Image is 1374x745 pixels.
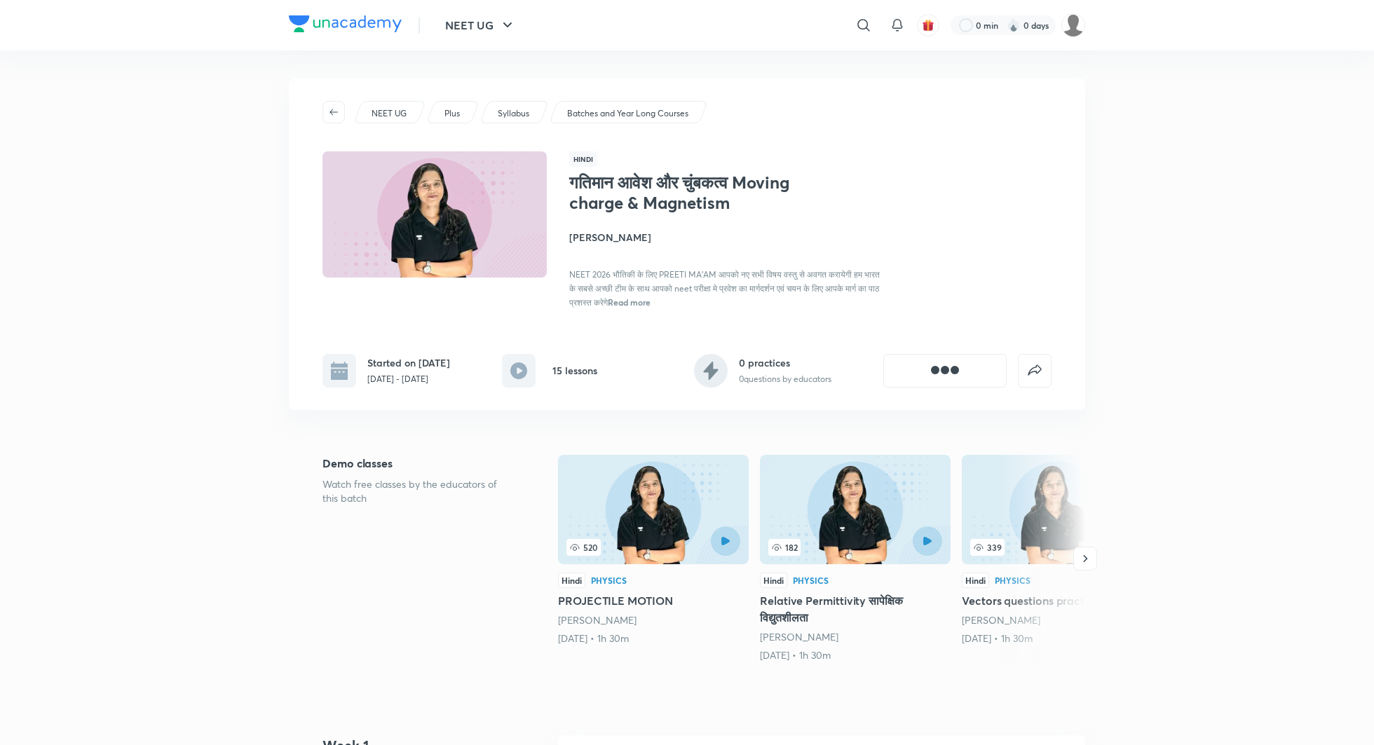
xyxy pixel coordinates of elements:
div: Physics [793,576,829,585]
a: [PERSON_NAME] [760,630,838,643]
button: [object Object] [883,354,1007,388]
div: Physics [591,576,627,585]
span: 182 [768,539,801,556]
a: [PERSON_NAME] [558,613,637,627]
h1: गतिमान आवेश और चुंबकत्व Moving charge & Magnetism [569,172,798,213]
p: Syllabus [498,107,529,120]
div: Hindi [760,573,787,588]
div: Preeti Diwakar [558,613,749,627]
a: Vectors questions practice [962,455,1152,645]
p: 0 questions by educators [739,373,831,385]
span: Hindi [569,151,597,167]
img: streak [1007,18,1021,32]
a: Company Logo [289,15,402,36]
a: Batches and Year Long Courses [565,107,691,120]
a: Relative Permittivity सापेक्षिक विद्युतशीलता [760,455,951,662]
img: Siddharth Mitra [1061,13,1085,37]
a: [PERSON_NAME] [962,613,1040,627]
span: Read more [608,296,651,308]
button: NEET UG [437,11,524,39]
h6: 0 practices [739,355,831,370]
div: Preeti Diwakar [760,630,951,644]
p: [DATE] - [DATE] [367,373,450,385]
a: Plus [442,107,463,120]
h5: Demo classes [322,455,513,472]
div: Physics [995,576,1030,585]
div: Hindi [962,573,989,588]
span: 339 [970,539,1005,556]
span: 520 [566,539,601,556]
p: Batches and Year Long Courses [567,107,688,120]
a: PROJECTILE MOTION [558,455,749,645]
div: Hindi [558,573,585,588]
a: 182HindiPhysicsRelative Permittivity सापेक्षिक विद्युतशीलता[PERSON_NAME][DATE] • 1h 30m [760,455,951,662]
h5: Vectors questions practice [962,592,1152,609]
a: 520HindiPhysicsPROJECTILE MOTION[PERSON_NAME][DATE] • 1h 30m [558,455,749,645]
p: Watch free classes by the educators of this batch [322,477,513,505]
span: NEET 2026 भौतिकी के लिए PREETI MA'AM आपको नए सभी विषय वस्तु से अवगत करायेगी हम भारत के सबसे अच्छी... [569,269,880,308]
div: 19th Jul • 1h 30m [962,631,1152,645]
div: 6th Jul • 1h 30m [760,648,951,662]
a: NEET UG [369,107,409,120]
div: Preeti Diwakar [962,613,1152,627]
img: avatar [922,19,934,32]
h5: PROJECTILE MOTION [558,592,749,609]
p: Plus [444,107,460,120]
h6: 15 lessons [552,363,597,378]
button: false [1018,354,1052,388]
h6: Started on [DATE] [367,355,450,370]
img: Thumbnail [320,150,549,279]
img: Company Logo [289,15,402,32]
div: 13th Jun • 1h 30m [558,631,749,645]
h4: [PERSON_NAME] [569,230,883,245]
h5: Relative Permittivity सापेक्षिक विद्युतशीलता [760,592,951,626]
button: avatar [917,14,939,36]
p: NEET UG [372,107,407,120]
a: Syllabus [496,107,532,120]
a: 339HindiPhysicsVectors questions practice[PERSON_NAME][DATE] • 1h 30m [962,455,1152,645]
